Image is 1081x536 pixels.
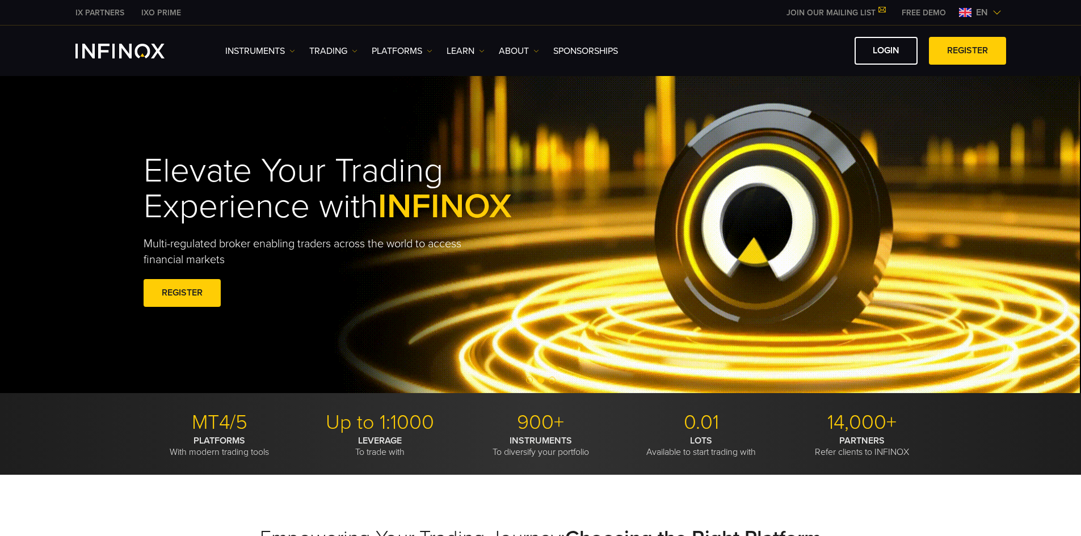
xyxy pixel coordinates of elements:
[549,377,556,383] span: Go to slide 3
[144,435,296,458] p: With modern trading tools
[133,7,190,19] a: INFINOX
[465,410,617,435] p: 900+
[929,37,1006,65] a: REGISTER
[690,435,712,446] strong: LOTS
[625,410,777,435] p: 0.01
[625,435,777,458] p: Available to start trading with
[447,44,485,58] a: Learn
[144,153,565,225] h1: Elevate Your Trading Experience with
[309,44,357,58] a: TRADING
[786,435,938,458] p: Refer clients to INFINOX
[553,44,618,58] a: SPONSORSHIPS
[144,279,221,307] a: REGISTER
[537,377,544,383] span: Go to slide 2
[839,435,885,446] strong: PARTNERS
[67,7,133,19] a: INFINOX
[465,435,617,458] p: To diversify your portfolio
[225,44,295,58] a: Instruments
[372,44,432,58] a: PLATFORMS
[971,6,992,19] span: en
[144,236,481,268] p: Multi-regulated broker enabling traders across the world to access financial markets
[855,37,918,65] a: LOGIN
[510,435,572,446] strong: INSTRUMENTS
[786,410,938,435] p: 14,000+
[144,410,296,435] p: MT4/5
[304,435,456,458] p: To trade with
[75,44,191,58] a: INFINOX Logo
[499,44,539,58] a: ABOUT
[526,377,533,383] span: Go to slide 1
[304,410,456,435] p: Up to 1:1000
[778,8,893,18] a: JOIN OUR MAILING LIST
[893,7,954,19] a: INFINOX MENU
[358,435,402,446] strong: LEVERAGE
[378,186,512,227] span: INFINOX
[194,435,245,446] strong: PLATFORMS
